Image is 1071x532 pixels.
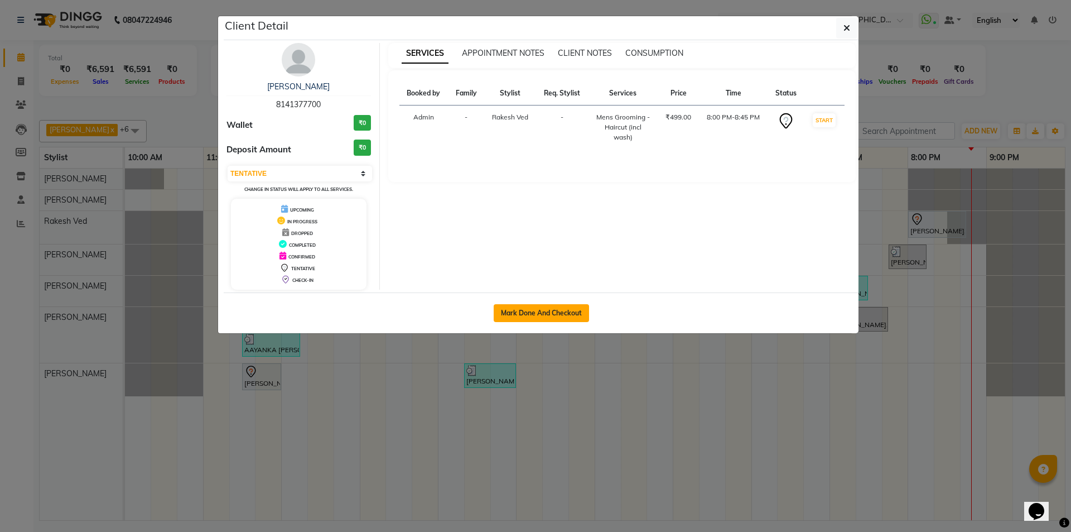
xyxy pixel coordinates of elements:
img: avatar [282,43,315,76]
span: Wallet [226,119,253,132]
span: 8141377700 [276,99,321,109]
iframe: chat widget [1024,487,1060,521]
th: Price [658,82,699,106]
th: Stylist [484,82,536,106]
th: Booked by [399,82,448,106]
td: Admin [399,106,448,150]
th: Req. Stylist [536,82,588,106]
h3: ₹0 [354,140,371,156]
span: Deposit Amount [226,143,291,156]
span: SERVICES [402,44,448,64]
h5: Client Detail [225,17,288,34]
td: - [536,106,588,150]
span: CLIENT NOTES [558,48,612,58]
span: Rakesh Ved [492,113,528,121]
span: CONFIRMED [288,254,315,260]
a: [PERSON_NAME] [267,82,330,92]
th: Time [699,82,768,106]
th: Status [768,82,804,106]
span: CHECK-IN [292,277,313,283]
th: Services [588,82,658,106]
div: Mens Grooming - Haircut (incl wash) [595,112,651,142]
span: TENTATIVE [291,266,315,271]
td: 8:00 PM-8:45 PM [699,106,768,150]
small: Change in status will apply to all services. [244,186,353,192]
td: - [448,106,484,150]
button: START [813,113,836,127]
span: COMPLETED [289,242,316,248]
button: Mark Done And Checkout [494,304,589,322]
span: UPCOMING [290,207,314,213]
span: APPOINTMENT NOTES [462,48,544,58]
h3: ₹0 [354,115,371,131]
span: DROPPED [291,231,313,236]
span: IN PROGRESS [287,219,317,224]
div: ₹499.00 [665,112,692,122]
th: Family [448,82,484,106]
span: CONSUMPTION [625,48,683,58]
